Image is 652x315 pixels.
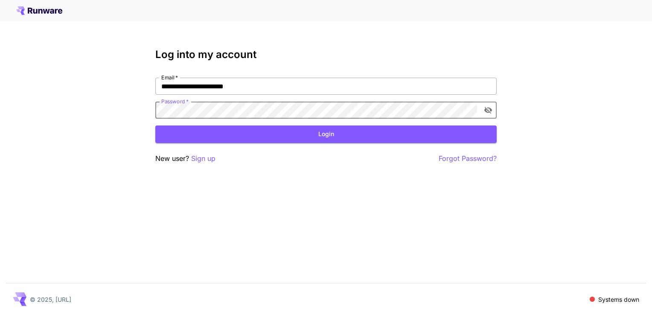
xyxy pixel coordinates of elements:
button: Login [155,125,497,143]
p: © 2025, [URL] [30,295,71,304]
button: toggle password visibility [480,102,496,118]
p: New user? [155,153,215,164]
label: Password [161,98,189,105]
button: Forgot Password? [439,153,497,164]
label: Email [161,74,178,81]
h3: Log into my account [155,49,497,61]
p: Systems down [598,295,639,304]
button: Sign up [191,153,215,164]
